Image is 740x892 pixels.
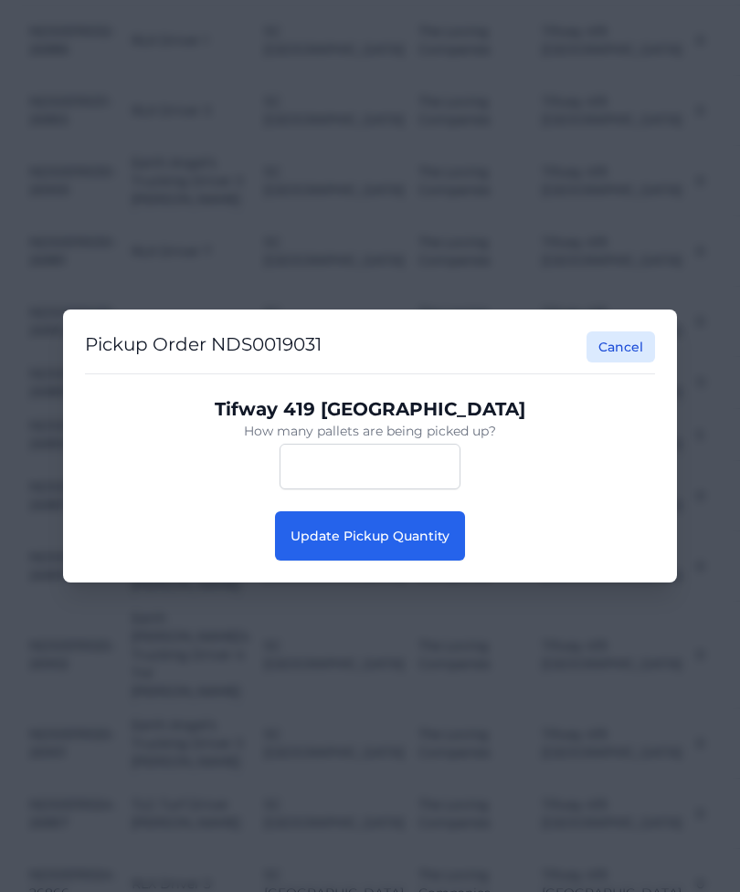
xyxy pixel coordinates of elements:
button: Cancel [587,331,655,362]
button: Update Pickup Quantity [275,511,465,561]
span: Update Pickup Quantity [291,528,449,544]
p: Tifway 419 [GEOGRAPHIC_DATA] [100,396,640,422]
p: How many pallets are being picked up? [100,422,640,440]
h2: Pickup Order NDS0019031 [85,331,322,362]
